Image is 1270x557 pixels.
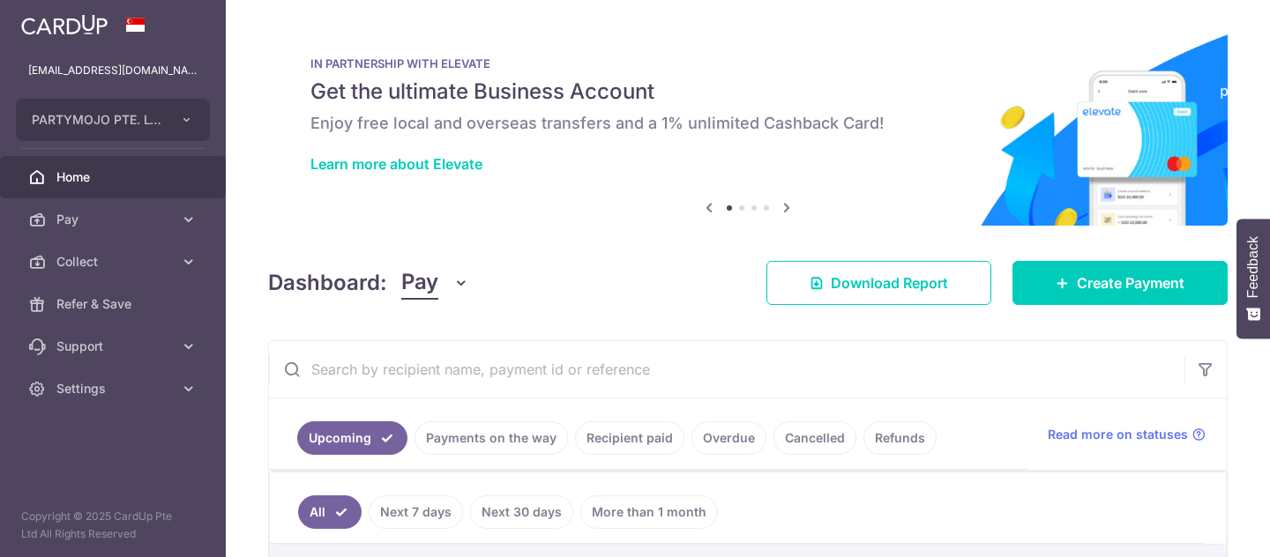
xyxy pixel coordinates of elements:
[369,495,463,529] a: Next 7 days
[16,99,210,141] button: PARTYMOJO PTE. LTD.
[401,266,469,300] button: Pay
[1245,236,1261,298] span: Feedback
[268,267,387,299] h4: Dashboard:
[863,421,937,455] a: Refunds
[56,295,173,313] span: Refer & Save
[268,28,1228,226] img: Renovation banner
[773,421,856,455] a: Cancelled
[401,266,438,300] span: Pay
[310,56,1185,71] p: IN PARTNERSHIP WITH ELEVATE
[56,168,173,186] span: Home
[56,338,173,355] span: Support
[21,14,108,35] img: CardUp
[691,421,766,455] a: Overdue
[766,261,991,305] a: Download Report
[32,111,162,129] span: PARTYMOJO PTE. LTD.
[580,495,718,529] a: More than 1 month
[310,113,1185,134] h6: Enjoy free local and overseas transfers and a 1% unlimited Cashback Card!
[56,211,173,228] span: Pay
[1048,426,1188,443] span: Read more on statuses
[269,341,1184,397] input: Search by recipient name, payment id or reference
[1077,272,1184,293] span: Create Payment
[575,421,684,455] a: Recipient paid
[1012,261,1228,305] a: Create Payment
[297,421,407,455] a: Upcoming
[310,78,1185,106] h5: Get the ultimate Business Account
[298,495,362,529] a: All
[56,253,173,271] span: Collect
[470,495,573,529] a: Next 30 days
[310,155,482,173] a: Learn more about Elevate
[1236,219,1270,338] button: Feedback - Show survey
[1048,426,1206,443] a: Read more on statuses
[56,380,173,397] span: Settings
[831,272,948,293] span: Download Report
[415,421,568,455] a: Payments on the way
[28,62,198,79] p: [EMAIL_ADDRESS][DOMAIN_NAME]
